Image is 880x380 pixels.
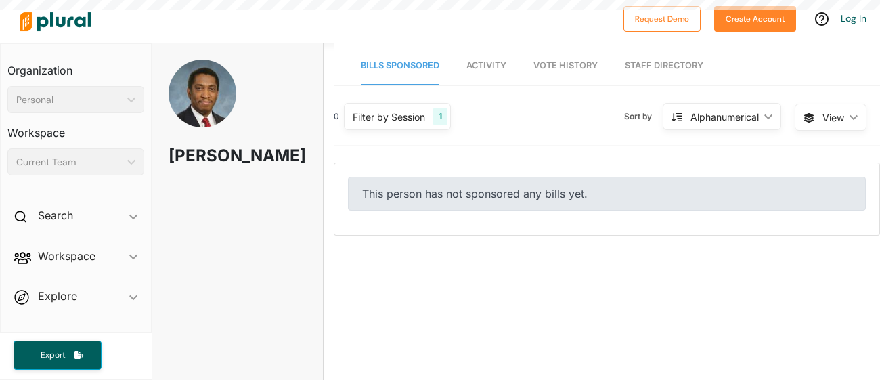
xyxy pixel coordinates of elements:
span: Sort by [624,110,663,123]
span: Bills Sponsored [361,60,439,70]
span: Export [31,350,74,361]
div: Filter by Session [353,110,425,124]
div: Personal [16,93,122,107]
div: 0 [334,110,339,123]
a: Vote History [533,47,598,85]
button: Export [14,341,102,370]
a: Activity [466,47,506,85]
div: 1 [433,108,447,125]
a: Create Account [714,11,796,25]
button: Create Account [714,6,796,32]
h2: Search [38,208,73,223]
img: Headshot of Jerry N. Govan, Jr. [169,60,236,142]
span: View [822,110,844,125]
a: Bills Sponsored [361,47,439,85]
div: Current Team [16,155,122,169]
div: Alphanumerical [690,110,759,124]
div: This person has not sponsored any bills yet. [348,177,866,211]
span: Vote History [533,60,598,70]
h3: Organization [7,51,144,81]
h3: Workspace [7,113,144,143]
a: Request Demo [623,11,701,25]
button: Request Demo [623,6,701,32]
a: Log In [841,12,866,24]
span: Activity [466,60,506,70]
h1: [PERSON_NAME] [169,135,251,176]
a: Staff Directory [625,47,703,85]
